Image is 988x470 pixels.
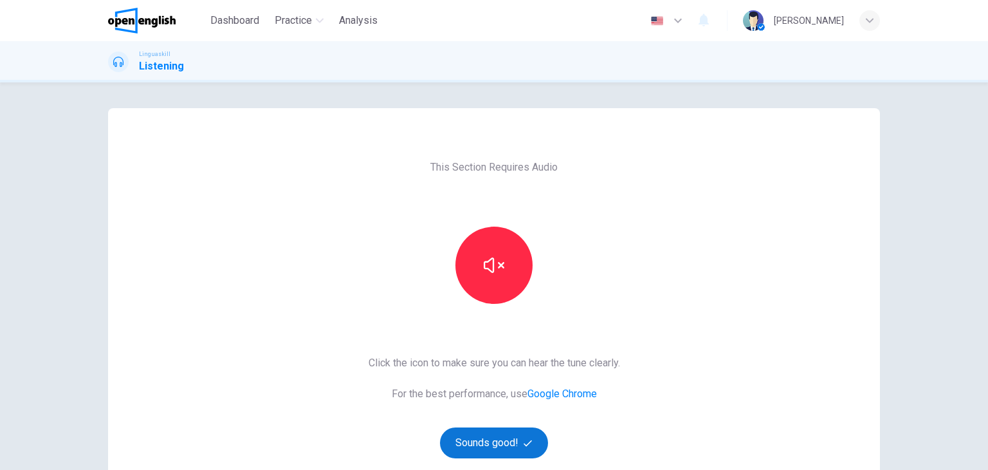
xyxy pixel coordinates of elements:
[369,386,620,402] span: For the best performance, use
[270,9,329,32] button: Practice
[774,13,844,28] div: [PERSON_NAME]
[743,10,764,31] img: Profile picture
[430,160,558,175] span: This Section Requires Audio
[339,13,378,28] span: Analysis
[210,13,259,28] span: Dashboard
[205,9,264,32] button: Dashboard
[440,428,548,458] button: Sounds good!
[139,59,184,74] h1: Listening
[649,16,665,26] img: en
[108,8,205,33] a: OpenEnglish logo
[108,8,176,33] img: OpenEnglish logo
[527,388,597,400] a: Google Chrome
[334,9,383,32] button: Analysis
[369,355,620,371] span: Click the icon to make sure you can hear the tune clearly.
[139,50,170,59] span: Linguaskill
[275,13,312,28] span: Practice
